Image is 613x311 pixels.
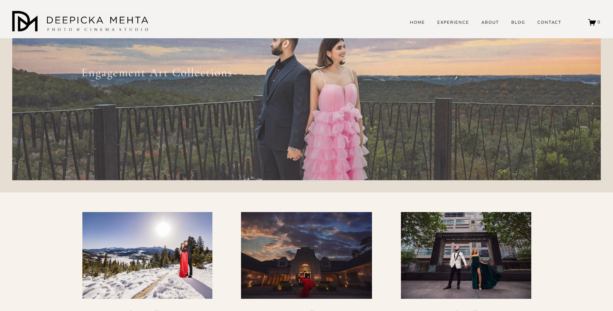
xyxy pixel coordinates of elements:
a: ABOUT [481,20,499,25]
img: Austin Wedding Photographer - Deepicka Mehta Photography &amp; Cinematography [12,11,151,33]
span: Engagement Art Collections [81,65,233,79]
a: folder dropdown [511,20,525,25]
span: BLOG [511,20,525,25]
a: EXPERIENCE [437,20,469,25]
a: 0 [588,18,601,26]
span: 0 [598,19,601,25]
a: CONTACT [537,20,562,25]
a: HOME [410,20,425,25]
